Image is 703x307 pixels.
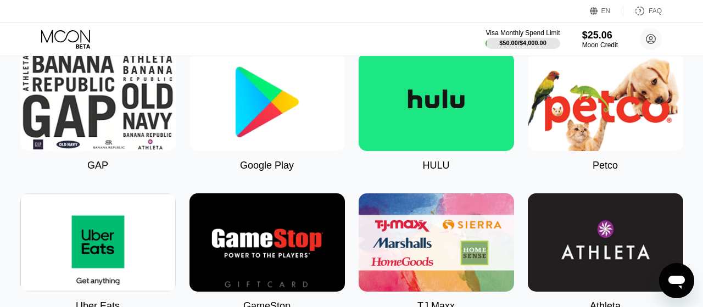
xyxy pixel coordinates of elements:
[593,160,618,171] div: Petco
[582,30,618,49] div: $25.06Moon Credit
[240,160,294,171] div: Google Play
[582,41,618,49] div: Moon Credit
[601,7,611,15] div: EN
[486,29,560,49] div: Visa Monthly Spend Limit$50.00/$4,000.00
[422,160,449,171] div: HULU
[499,40,546,46] div: $50.00 / $4,000.00
[590,5,623,16] div: EN
[582,30,618,41] div: $25.06
[659,263,694,298] iframe: Кнопка запуска окна обмена сообщениями
[486,29,560,37] div: Visa Monthly Spend Limit
[87,160,108,171] div: GAP
[623,5,662,16] div: FAQ
[649,7,662,15] div: FAQ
